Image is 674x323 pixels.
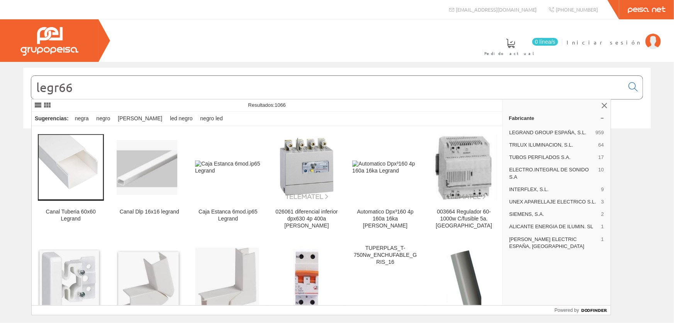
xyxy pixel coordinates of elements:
a: 003664 Regulador 60-1000w C/fusible 5a. Legrand 003664 Regulador 60-1000w C/fusible 5a. [GEOGRAPH... [425,126,503,238]
input: Buscar... [31,76,624,99]
a: Powered by [555,306,611,315]
span: TUBOS PERFILADOS S.A. [509,154,596,161]
span: 1 [601,236,604,250]
img: Automatico Dpx³160 4p 160a 16ka Legrand [352,161,418,174]
div: led negro [167,112,195,126]
span: Pedido actual [484,50,537,57]
div: Automatico Dpx³160 4p 160a 16ka [PERSON_NAME] [352,208,418,229]
img: Rx³ Magnet.vivienda 1p+n16A 6ka legrand [274,247,340,313]
img: Canal Tuberia 60x60 Legrand [38,134,104,200]
span: TRILUX ILUMINACION, S.L. [509,142,596,149]
a: 026061 diferencial inferior dpx630 4p 400a legrand 026061 diferencial inferior dpx630 4p 400a [PE... [268,126,346,238]
a: Iniciar sesión [567,32,661,39]
span: [PERSON_NAME] ELECTRIC ESPAÑA, [GEOGRAPHIC_DATA] [509,236,598,250]
img: Canal Dlp 16x16 legrand [117,140,183,195]
a: Fabricante [503,112,611,124]
span: 2 [601,211,604,218]
span: 17 [598,154,604,161]
div: © Grupo Peisa [23,138,651,145]
span: 9 [601,186,604,193]
img: Tapa Final 16x16 Dlp legrand [38,250,104,310]
span: 959 [596,129,604,136]
span: Resultados: [248,102,286,108]
div: Caja Estanca 6mod.ip65 Legrand [195,208,261,222]
span: LEGRAND GROUP ESPAÑA, S.L. [509,129,593,136]
img: Caja Estanca 6mod.ip65 Legrand [195,161,261,174]
span: 10 [598,166,604,180]
span: ALICANTE ENERGIA DE ILUMIN. SL [509,223,598,230]
span: SIEMENS, S.A. [509,211,598,218]
a: Canal Dlp 16x16 legrand Canal Dlp 16x16 legrand [110,126,189,238]
div: Canal Dlp 16x16 legrand [117,208,183,215]
div: 026061 diferencial inferior dpx630 4p 400a [PERSON_NAME] [274,208,340,229]
img: Angulo Interior/exterior 16x16 Dlp legrand [195,247,261,313]
span: [PHONE_NUMBER] [556,6,598,13]
img: Grupo Peisa [20,27,78,56]
span: 1066 [275,102,286,108]
span: 1 [601,223,604,230]
div: TUPERPLAS_T-750Nw_ENCHUFABLE_GRIS_16 [352,245,418,266]
img: 003664 Regulador 60-1000w C/fusible 5a. Legrand [431,135,497,201]
span: [EMAIL_ADDRESS][DOMAIN_NAME] [456,6,537,13]
span: UNEX APARELLAJE ELECTRICO S.L. [509,198,598,205]
div: negro [93,112,113,126]
img: 026061 diferencial inferior dpx630 4p 400a legrand [274,135,340,201]
span: Iniciar sesión [567,38,642,46]
span: 0 línea/s [532,38,558,46]
div: Canal Tuberia 60x60 Legrand [38,208,104,222]
div: [PERSON_NAME] [115,112,165,126]
div: 003664 Regulador 60-1000w C/fusible 5a. [GEOGRAPHIC_DATA] [431,208,497,229]
span: Powered by [555,307,579,314]
span: 3 [601,198,604,205]
div: Sugerencias: [32,113,70,124]
span: 64 [598,142,604,149]
img: TUPERPLAS_LH_ENCHUFABLE_GRIS_63 [431,247,497,313]
span: INTERFLEX, S.L. [509,186,598,193]
a: Canal Tuberia 60x60 Legrand Canal Tuberia 60x60 Legrand [32,126,110,238]
span: ELECTRO.INTEGRAL DE SONIDO S.A [509,166,596,180]
a: Caja Estanca 6mod.ip65 Legrand Caja Estanca 6mod.ip65 Legrand [189,126,267,238]
div: negra [72,112,92,126]
a: Automatico Dpx³160 4p 160a 16ka Legrand Automatico Dpx³160 4p 160a 16ka [PERSON_NAME] [346,126,424,238]
div: negro led [197,112,226,126]
img: Angulo Plano 16x16 Dlp legrand [117,250,183,309]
